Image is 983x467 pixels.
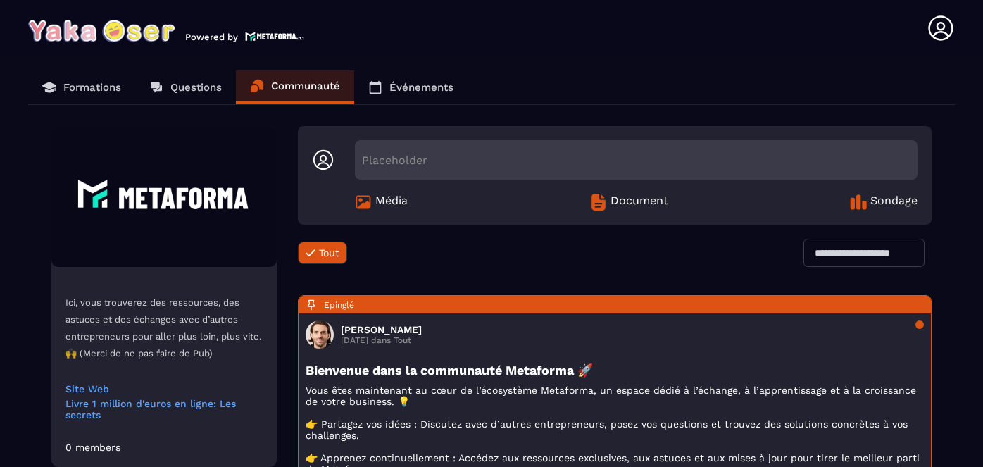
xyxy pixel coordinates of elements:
[51,126,277,267] img: Community background
[375,194,408,211] span: Média
[28,70,135,104] a: Formations
[135,70,236,104] a: Questions
[28,20,175,42] img: logo-branding
[306,363,924,378] h3: Bienvenue dans la communauté Metaforma 🚀
[65,398,263,421] a: Livre 1 million d'euros en ligne: Les secrets
[185,32,238,42] p: Powered by
[65,442,120,453] div: 0 members
[341,324,422,335] h3: [PERSON_NAME]
[245,30,304,42] img: logo
[170,81,222,94] p: Questions
[65,383,263,394] a: Site Web
[611,194,668,211] span: Document
[355,140,918,180] div: Placeholder
[324,300,354,310] span: Épinglé
[236,70,354,104] a: Communauté
[319,247,339,259] span: Tout
[271,80,340,92] p: Communauté
[870,194,918,211] span: Sondage
[65,294,263,362] p: Ici, vous trouverez des ressources, des astuces et des échanges avec d’autres entrepreneurs pour ...
[341,335,422,345] p: [DATE] dans Tout
[354,70,468,104] a: Événements
[389,81,453,94] p: Événements
[63,81,121,94] p: Formations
